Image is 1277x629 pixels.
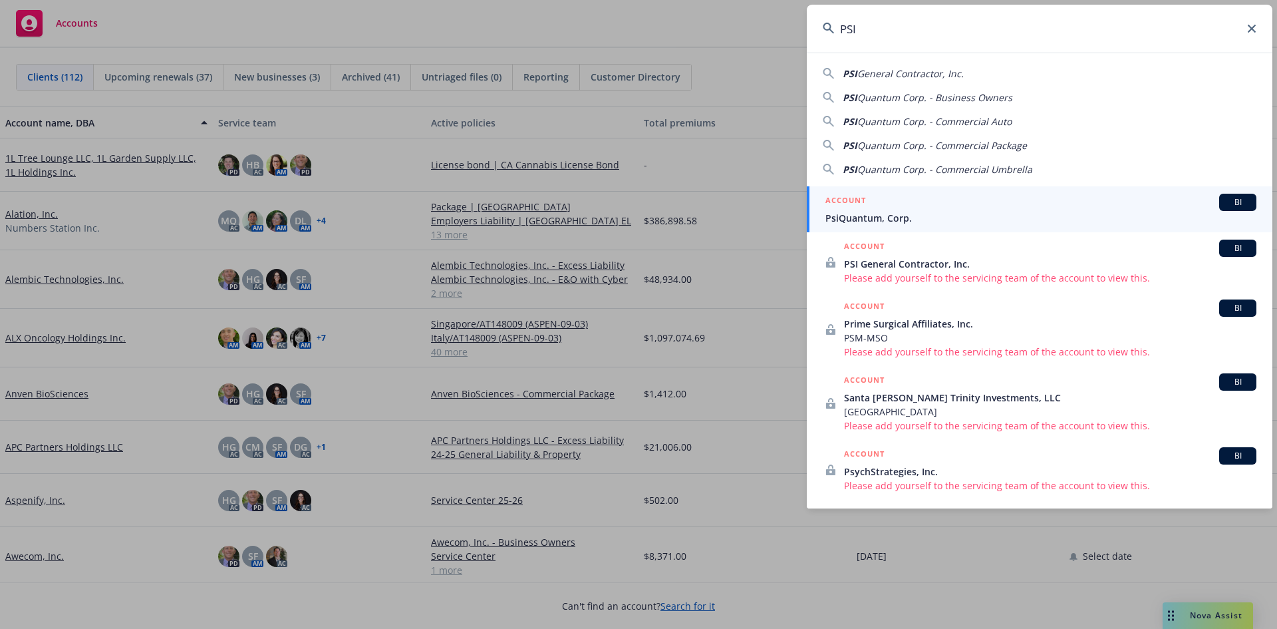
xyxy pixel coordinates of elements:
[843,139,857,152] span: PSI
[807,366,1272,440] a: ACCOUNTBISanta [PERSON_NAME] Trinity Investments, LLC[GEOGRAPHIC_DATA]Please add yourself to the ...
[844,405,1256,419] span: [GEOGRAPHIC_DATA]
[844,465,1256,479] span: PsychStrategies, Inc.
[807,232,1272,292] a: ACCOUNTBIPSI General Contractor, Inc.Please add yourself to the servicing team of the account to ...
[807,5,1272,53] input: Search...
[807,500,1272,557] a: POLICY
[857,139,1027,152] span: Quantum Corp. - Commercial Package
[1224,196,1251,208] span: BI
[843,67,857,80] span: PSI
[857,91,1012,104] span: Quantum Corp. - Business Owners
[844,447,885,463] h5: ACCOUNT
[844,345,1256,359] span: Please add yourself to the servicing team of the account to view this.
[807,440,1272,500] a: ACCOUNTBIPsychStrategies, Inc.Please add yourself to the servicing team of the account to view this.
[857,163,1032,176] span: Quantum Corp. - Commercial Umbrella
[843,91,857,104] span: PSI
[843,115,857,128] span: PSI
[844,331,1256,345] span: PSM-MSO
[1224,302,1251,314] span: BI
[844,317,1256,331] span: Prime Surgical Affiliates, Inc.
[825,211,1256,225] span: PsiQuantum, Corp.
[825,194,866,210] h5: ACCOUNT
[843,163,857,176] span: PSI
[1224,376,1251,388] span: BI
[844,373,885,389] h5: ACCOUNT
[1224,450,1251,462] span: BI
[844,257,1256,271] span: PSI General Contractor, Inc.
[844,391,1256,405] span: Santa [PERSON_NAME] Trinity Investments, LLC
[807,186,1272,232] a: ACCOUNTBIPsiQuantum, Corp.
[844,479,1256,493] span: Please add yourself to the servicing team of the account to view this.
[857,67,964,80] span: General Contractor, Inc.
[844,300,885,315] h5: ACCOUNT
[825,507,856,521] h5: POLICY
[807,292,1272,366] a: ACCOUNTBIPrime Surgical Affiliates, Inc.PSM-MSOPlease add yourself to the servicing team of the a...
[844,240,885,256] h5: ACCOUNT
[857,115,1012,128] span: Quantum Corp. - Commercial Auto
[844,419,1256,433] span: Please add yourself to the servicing team of the account to view this.
[1224,242,1251,254] span: BI
[844,271,1256,285] span: Please add yourself to the servicing team of the account to view this.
